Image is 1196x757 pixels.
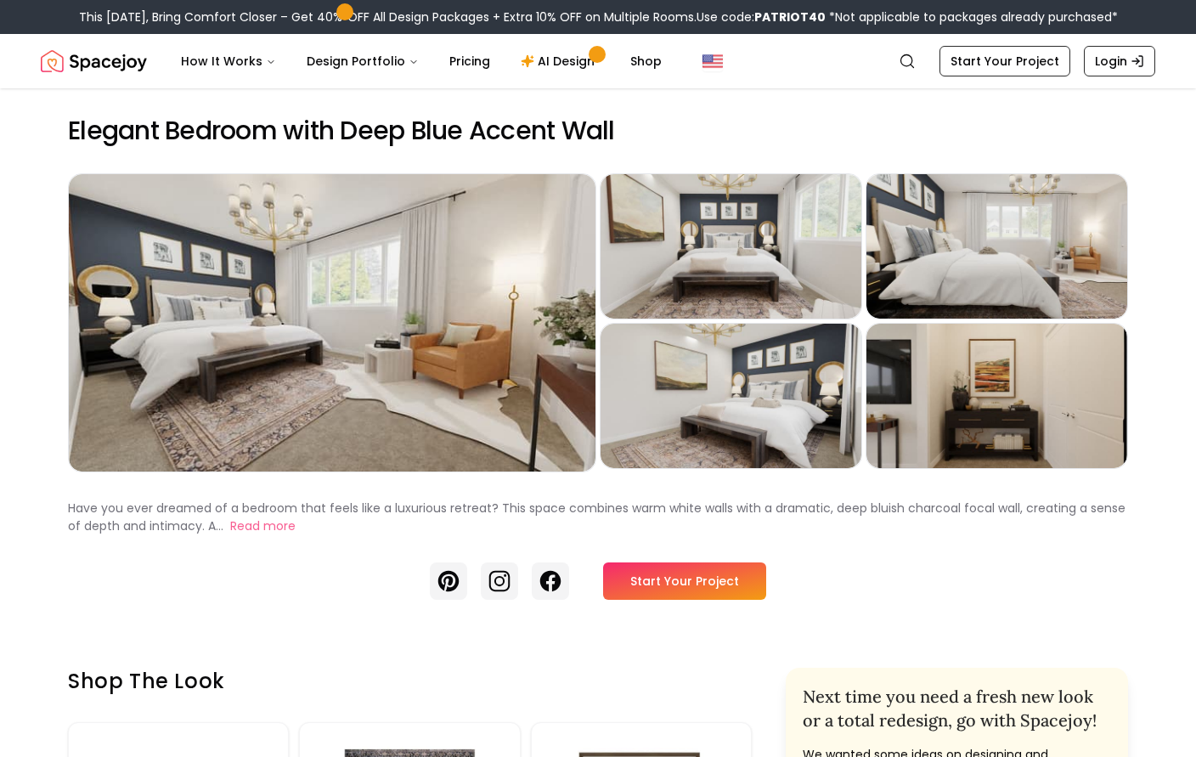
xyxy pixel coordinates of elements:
[68,500,1125,534] p: Have you ever dreamed of a bedroom that feels like a luxurious retreat? This space combines warm ...
[68,668,752,695] h3: Shop the look
[617,44,675,78] a: Shop
[41,44,147,78] img: Spacejoy Logo
[167,44,675,78] nav: Main
[41,44,147,78] a: Spacejoy
[697,8,826,25] span: Use code:
[939,46,1070,76] a: Start Your Project
[826,8,1118,25] span: *Not applicable to packages already purchased*
[68,116,1128,146] h2: Elegant Bedroom with Deep Blue Accent Wall
[41,34,1155,88] nav: Global
[1084,46,1155,76] a: Login
[79,8,1118,25] div: This [DATE], Bring Comfort Closer – Get 40% OFF All Design Packages + Extra 10% OFF on Multiple R...
[436,44,504,78] a: Pricing
[507,44,613,78] a: AI Design
[293,44,432,78] button: Design Portfolio
[754,8,826,25] b: PATRIOT40
[803,685,1111,732] h2: Next time you need a fresh new look or a total redesign, go with Spacejoy!
[603,562,766,600] a: Start Your Project
[230,517,296,535] button: Read more
[167,44,290,78] button: How It Works
[702,51,723,71] img: United States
